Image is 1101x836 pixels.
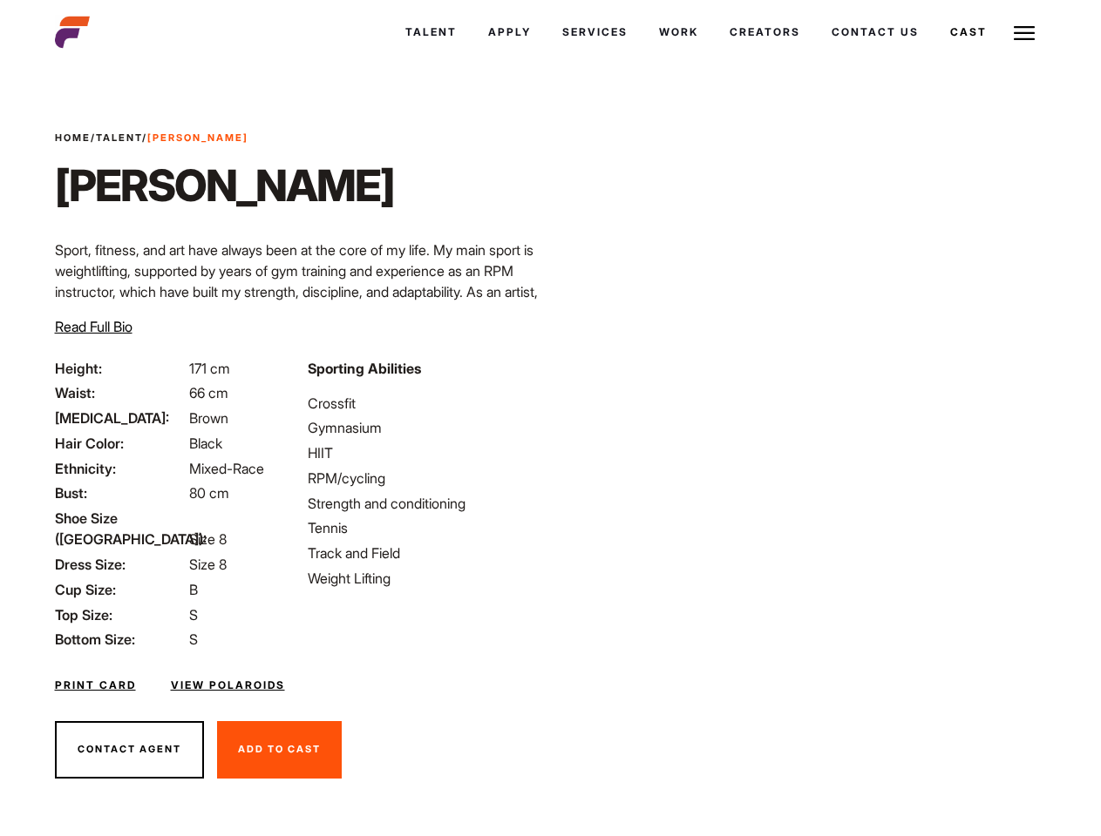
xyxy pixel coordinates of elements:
span: Ethnicity: [55,458,186,479]
span: / / [55,131,248,145]
span: Black [189,435,222,452]
a: Talent [390,9,472,56]
span: Read Full Bio [55,318,133,335]
span: Dress Size: [55,554,186,575]
li: RPM/cycling [308,468,540,489]
img: cropped-aefm-brand-fav-22-square.png [55,15,90,50]
span: Waist: [55,382,186,403]
a: View Polaroids [171,678,285,693]
p: Sport, fitness, and art have always been at the core of my life. My main sport is weightlifting, ... [55,239,540,344]
span: Shoe Size ([GEOGRAPHIC_DATA]): [55,508,186,549]
span: 66 cm [189,384,228,401]
span: Cup Size: [55,579,186,600]
span: B [189,581,198,598]
span: S [189,630,198,648]
span: Height: [55,358,186,379]
li: Gymnasium [308,417,540,438]
li: Track and Field [308,543,540,563]
img: Burger icon [1014,23,1035,44]
a: Talent [96,131,142,144]
li: HIIT [308,442,540,463]
span: Size 8 [189,556,227,573]
button: Contact Agent [55,721,204,779]
a: Home [55,131,91,144]
a: Creators [714,9,816,56]
button: Read Full Bio [55,316,133,337]
a: Services [547,9,643,56]
li: Crossfit [308,393,540,414]
span: S [189,606,198,624]
li: Tennis [308,517,540,538]
span: 171 cm [189,360,230,377]
strong: [PERSON_NAME] [147,131,248,144]
a: Work [643,9,714,56]
a: Contact Us [816,9,934,56]
h1: [PERSON_NAME] [55,159,394,212]
span: [MEDICAL_DATA]: [55,408,186,428]
span: Size 8 [189,530,227,548]
button: Add To Cast [217,721,342,779]
a: Print Card [55,678,136,693]
li: Weight Lifting [308,568,540,589]
a: Apply [472,9,547,56]
span: Brown [189,409,228,427]
span: Mixed-Race [189,460,264,477]
li: Strength and conditioning [308,493,540,514]
span: Add To Cast [238,743,321,755]
span: Hair Color: [55,433,186,454]
strong: Sporting Abilities [308,360,421,377]
span: Top Size: [55,604,186,625]
span: 80 cm [189,484,229,502]
span: Bottom Size: [55,629,186,650]
a: Cast [934,9,1002,56]
span: Bust: [55,482,186,503]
